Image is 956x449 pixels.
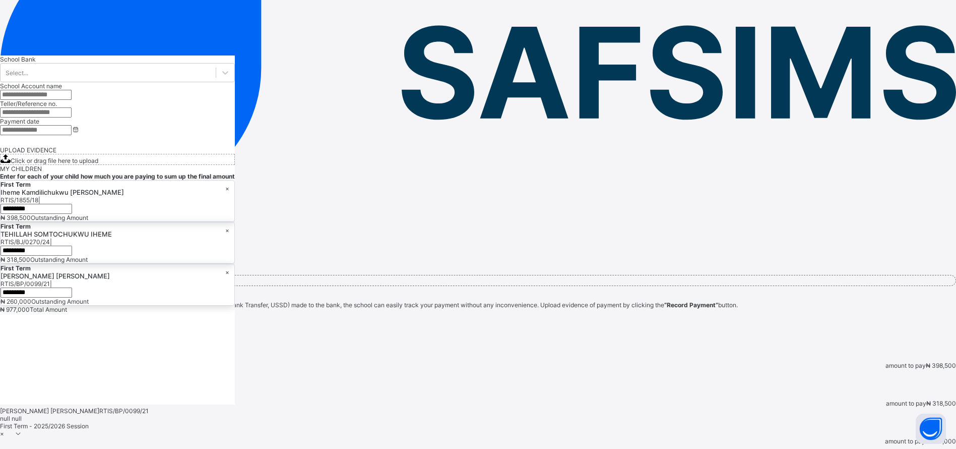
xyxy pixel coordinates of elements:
[1,272,234,280] span: [PERSON_NAME] [PERSON_NAME]
[1,214,31,221] span: ₦ 398,500
[1,196,40,204] span: RTIS/1855/18 |
[916,414,946,444] button: Open asap
[1,181,31,188] span: First Term
[31,214,88,221] span: Outstanding Amount
[99,407,149,415] span: RTIS/BP/0099/21
[885,437,925,445] span: amount to pay
[664,301,718,309] b: “Record Payment”
[225,185,229,192] div: ×
[1,230,234,238] span: TEHILLAH SOMTOCHUKWU IHEME
[1,280,52,288] span: RTIS/BP/0099/21 |
[886,400,926,407] span: amount to pay
[926,362,956,369] span: ₦ 398,500
[14,430,23,437] i: arrow
[1,238,52,246] span: RTIS/BJ/0270/24 |
[1,298,31,305] span: ₦ 260,000
[1,256,30,263] span: ₦ 318,500
[30,306,67,313] span: Total Amount
[225,268,229,276] div: ×
[125,301,738,309] span: By recording all payments (i.e., POS, Bank Transfer, USSD) made to the bank, the school can easil...
[1,264,31,272] span: First Term
[6,69,28,77] div: Select...
[31,298,89,305] span: Outstanding Amount
[1,188,234,196] span: Iheme Kamdilichukwu [PERSON_NAME]
[885,362,926,369] span: amount to pay
[11,157,98,164] span: Click or drag file here to upload
[30,256,88,263] span: Outstanding Amount
[926,400,956,407] span: ₦ 318,500
[1,222,31,230] span: First Term
[225,227,229,234] div: ×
